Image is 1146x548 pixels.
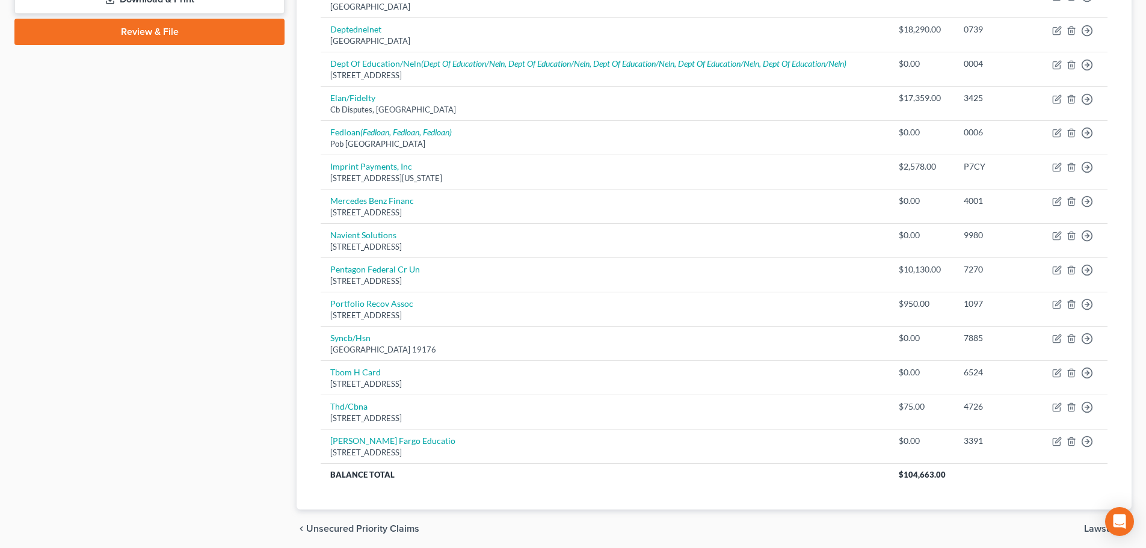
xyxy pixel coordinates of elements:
div: 4001 [964,195,1029,207]
div: 1097 [964,298,1029,310]
div: 0006 [964,126,1029,138]
a: Portfolio Recov Assoc [330,298,413,309]
div: 0739 [964,23,1029,35]
button: chevron_left Unsecured Priority Claims [297,524,419,534]
a: Fedloan(Fedloan, Fedloan, Fedloan) [330,127,452,137]
a: Dept Of Education/Neln(Dept Of Education/Neln, Dept Of Education/Neln, Dept Of Education/Neln, De... [330,58,846,69]
span: Lawsuits [1084,524,1122,534]
div: 7270 [964,263,1029,276]
a: Imprint Payments, Inc [330,161,412,171]
a: Mercedes Benz Financ [330,195,414,206]
div: 3425 [964,92,1029,104]
a: Navient Solutions [330,230,396,240]
div: 4726 [964,401,1029,413]
div: [STREET_ADDRESS] [330,310,880,321]
a: Thd/Cbna [330,401,368,411]
div: $0.00 [899,332,944,344]
a: Elan/Fidelty [330,93,375,103]
div: [STREET_ADDRESS] [330,276,880,287]
div: [STREET_ADDRESS] [330,207,880,218]
div: $0.00 [899,58,944,70]
button: Lawsuits chevron_right [1084,524,1132,534]
div: $950.00 [899,298,944,310]
div: Cb Disputes, [GEOGRAPHIC_DATA] [330,104,880,115]
div: $0.00 [899,366,944,378]
a: Review & File [14,19,285,45]
div: [STREET_ADDRESS] [330,70,880,81]
div: [STREET_ADDRESS][US_STATE] [330,173,880,184]
span: Unsecured Priority Claims [306,524,419,534]
div: $0.00 [899,435,944,447]
div: Pob [GEOGRAPHIC_DATA] [330,138,880,150]
div: [STREET_ADDRESS] [330,413,880,424]
div: [STREET_ADDRESS] [330,378,880,390]
div: 7885 [964,332,1029,344]
div: 9980 [964,229,1029,241]
span: $104,663.00 [899,470,946,479]
div: $2,578.00 [899,161,944,173]
div: $0.00 [899,195,944,207]
div: [STREET_ADDRESS] [330,447,880,458]
div: 6524 [964,366,1029,378]
div: 3391 [964,435,1029,447]
i: (Fedloan, Fedloan, Fedloan) [360,127,452,137]
div: 0004 [964,58,1029,70]
div: $17,359.00 [899,92,944,104]
a: Syncb/Hsn [330,333,371,343]
div: $0.00 [899,126,944,138]
a: Pentagon Federal Cr Un [330,264,420,274]
div: [GEOGRAPHIC_DATA] [330,1,880,13]
div: P7CY [964,161,1029,173]
a: [PERSON_NAME] Fargo Educatio [330,436,455,446]
div: $10,130.00 [899,263,944,276]
a: Deptednelnet [330,24,381,34]
div: [GEOGRAPHIC_DATA] 19176 [330,344,880,356]
i: chevron_left [297,524,306,534]
div: $0.00 [899,229,944,241]
div: $18,290.00 [899,23,944,35]
div: [GEOGRAPHIC_DATA] [330,35,880,47]
i: (Dept Of Education/Neln, Dept Of Education/Neln, Dept Of Education/Neln, Dept Of Education/Neln, ... [421,58,846,69]
div: $75.00 [899,401,944,413]
a: Tbom H Card [330,367,381,377]
div: Open Intercom Messenger [1105,507,1134,536]
th: Balance Total [321,464,889,485]
div: [STREET_ADDRESS] [330,241,880,253]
